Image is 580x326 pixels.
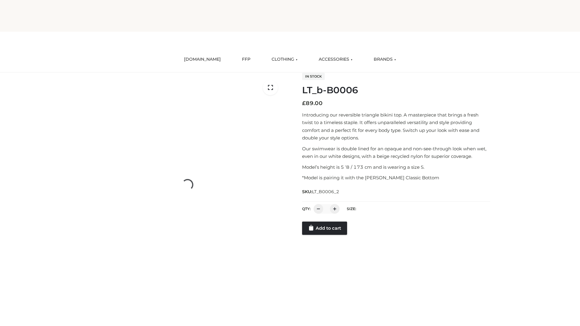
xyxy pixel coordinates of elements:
a: ACCESSORIES [314,53,357,66]
span: LT_B0006_2 [312,189,339,194]
p: Our swimwear is double lined for an opaque and non-see-through look when wet, even in our white d... [302,145,490,160]
p: Introducing our reversible triangle bikini top. A masterpiece that brings a fresh twist to a time... [302,111,490,142]
label: Size: [347,206,356,211]
p: *Model is pairing it with the [PERSON_NAME] Classic Bottom [302,174,490,182]
a: Add to cart [302,222,347,235]
span: SKU: [302,188,340,195]
span: £ [302,100,306,107]
label: QTY: [302,206,311,211]
bdi: 89.00 [302,100,323,107]
a: [DOMAIN_NAME] [179,53,225,66]
h1: LT_b-B0006 [302,85,490,96]
span: In stock [302,73,325,80]
p: Model’s height is 5 ‘8 / 173 cm and is wearing a size S. [302,163,490,171]
a: BRANDS [369,53,401,66]
a: FFP [237,53,255,66]
a: CLOTHING [267,53,302,66]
